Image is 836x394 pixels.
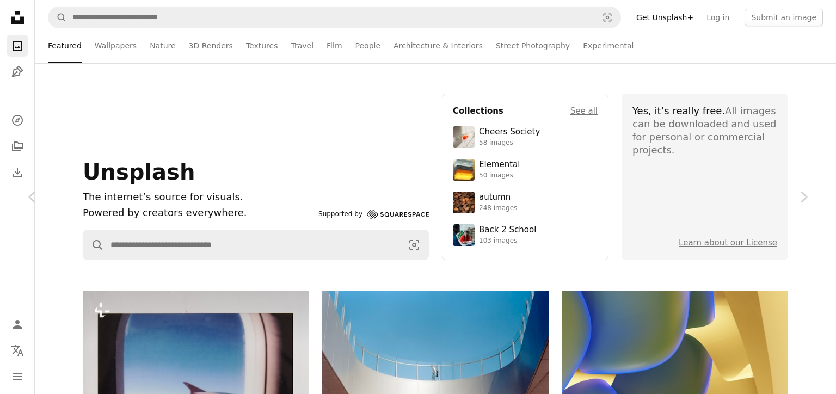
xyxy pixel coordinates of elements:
[570,104,598,118] a: See all
[7,35,28,57] a: Photos
[453,159,475,181] img: premium_photo-1751985761161-8a269d884c29
[453,224,475,246] img: premium_photo-1683135218355-6d72011bf303
[453,104,503,118] h4: Collections
[594,7,620,28] button: Visual search
[394,28,483,63] a: Architecture & Interiors
[479,127,540,138] div: Cheers Society
[453,224,598,246] a: Back 2 School103 images
[83,230,429,260] form: Find visuals sitewide
[453,192,598,213] a: autumn248 images
[479,159,520,170] div: Elemental
[246,28,278,63] a: Textures
[632,104,777,157] div: All images can be downloaded and used for personal or commercial projects.
[632,105,725,116] span: Yes, it’s really free.
[83,189,314,205] h1: The internet’s source for visuals.
[453,192,475,213] img: photo-1637983927634-619de4ccecac
[322,361,549,371] a: Modern architecture with a person on a balcony
[479,237,536,245] div: 103 images
[479,139,540,147] div: 58 images
[7,109,28,131] a: Explore
[479,192,517,203] div: autumn
[496,28,570,63] a: Street Photography
[318,208,429,221] a: Supported by
[479,171,520,180] div: 50 images
[83,205,314,221] p: Powered by creators everywhere.
[453,126,598,148] a: Cheers Society58 images
[679,238,777,248] a: Learn about our License
[83,159,195,184] span: Unsplash
[327,28,342,63] a: Film
[48,7,621,28] form: Find visuals sitewide
[700,9,736,26] a: Log in
[189,28,233,63] a: 3D Renders
[479,204,517,213] div: 248 images
[7,136,28,157] a: Collections
[150,28,175,63] a: Nature
[400,230,428,260] button: Visual search
[7,366,28,387] button: Menu
[479,225,536,236] div: Back 2 School
[771,145,836,249] a: Next
[630,9,700,26] a: Get Unsplash+
[7,61,28,83] a: Illustrations
[83,230,104,260] button: Search Unsplash
[583,28,634,63] a: Experimental
[453,126,475,148] img: photo-1610218588353-03e3130b0e2d
[291,28,313,63] a: Travel
[562,361,788,371] a: Abstract organic shapes with blue and yellow gradients
[453,159,598,181] a: Elemental50 images
[7,313,28,335] a: Log in / Sign up
[48,7,67,28] button: Search Unsplash
[95,28,137,63] a: Wallpapers
[7,340,28,361] button: Language
[745,9,823,26] button: Submit an image
[355,28,381,63] a: People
